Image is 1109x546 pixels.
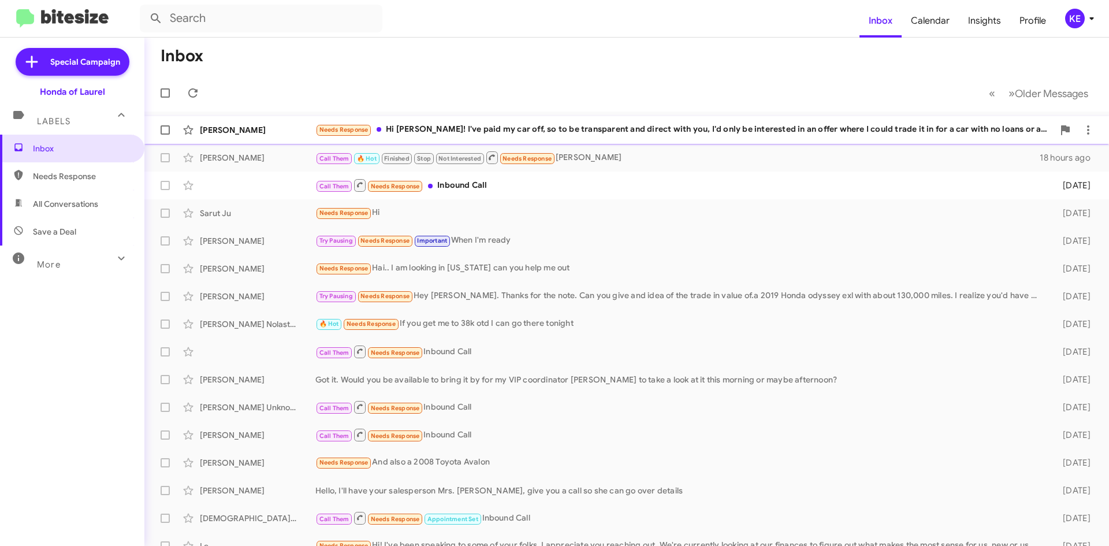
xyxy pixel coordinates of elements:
[384,155,410,162] span: Finished
[200,457,315,469] div: [PERSON_NAME]
[200,291,315,302] div: [PERSON_NAME]
[1044,180,1100,191] div: [DATE]
[989,86,995,101] span: «
[319,265,369,272] span: Needs Response
[319,349,349,356] span: Call Them
[319,155,349,162] span: Call Them
[200,235,315,247] div: [PERSON_NAME]
[503,155,552,162] span: Needs Response
[1055,9,1096,28] button: KE
[200,429,315,441] div: [PERSON_NAME]
[200,152,315,164] div: [PERSON_NAME]
[371,349,420,356] span: Needs Response
[200,402,315,413] div: [PERSON_NAME] Unknown
[1044,374,1100,385] div: [DATE]
[902,4,959,38] a: Calendar
[1044,402,1100,413] div: [DATE]
[1044,207,1100,219] div: [DATE]
[1044,457,1100,469] div: [DATE]
[200,374,315,385] div: [PERSON_NAME]
[371,183,420,190] span: Needs Response
[360,292,410,300] span: Needs Response
[315,234,1044,247] div: When I'm ready
[319,515,349,523] span: Call Them
[319,404,349,412] span: Call Them
[161,47,203,65] h1: Inbox
[1044,346,1100,358] div: [DATE]
[200,124,315,136] div: [PERSON_NAME]
[371,432,420,440] span: Needs Response
[200,318,315,330] div: [PERSON_NAME] Nolastname121203014
[200,207,315,219] div: Sarut Ju
[315,485,1044,496] div: Hello, I'll have your salesperson Mrs. [PERSON_NAME], give you a call so she can go over details
[200,485,315,496] div: [PERSON_NAME]
[40,86,105,98] div: Honda of Laurel
[1044,318,1100,330] div: [DATE]
[417,155,431,162] span: Stop
[315,456,1044,469] div: And also a 2008 Toyota Avalon
[33,170,131,182] span: Needs Response
[315,150,1040,165] div: [PERSON_NAME]
[37,259,61,270] span: More
[1044,429,1100,441] div: [DATE]
[347,320,396,328] span: Needs Response
[371,404,420,412] span: Needs Response
[33,143,131,154] span: Inbox
[859,4,902,38] a: Inbox
[315,289,1044,303] div: Hey [PERSON_NAME]. Thanks for the note. Can you give and idea of the trade in value of.a 2019 Hon...
[140,5,382,32] input: Search
[1065,9,1085,28] div: KE
[357,155,377,162] span: 🔥 Hot
[417,237,447,244] span: Important
[315,178,1044,192] div: Inbound Call
[315,344,1044,359] div: Inbound Call
[427,515,478,523] span: Appointment Set
[315,511,1044,525] div: Inbound Call
[982,81,1002,105] button: Previous
[983,81,1095,105] nav: Page navigation example
[1044,291,1100,302] div: [DATE]
[16,48,129,76] a: Special Campaign
[200,263,315,274] div: [PERSON_NAME]
[315,206,1044,220] div: Hi
[959,4,1010,38] a: Insights
[315,317,1044,330] div: If you get me to 38k otd I can go there tonight
[315,262,1044,275] div: Hai.. I am looking in [US_STATE] can you help me out
[319,209,369,217] span: Needs Response
[1044,512,1100,524] div: [DATE]
[315,428,1044,442] div: Inbound Call
[1044,235,1100,247] div: [DATE]
[1044,263,1100,274] div: [DATE]
[319,183,349,190] span: Call Them
[319,126,369,133] span: Needs Response
[315,123,1054,136] div: Hi [PERSON_NAME]! I've paid my car off, so to be transparent and direct with you, I'd only be int...
[319,292,353,300] span: Try Pausing
[360,237,410,244] span: Needs Response
[319,237,353,244] span: Try Pausing
[1015,87,1088,100] span: Older Messages
[1010,4,1055,38] a: Profile
[438,155,481,162] span: Not Interested
[315,374,1044,385] div: Got it. Would you be available to bring it by for my VIP coordinator [PERSON_NAME] to take a look...
[319,459,369,466] span: Needs Response
[1044,485,1100,496] div: [DATE]
[1002,81,1095,105] button: Next
[33,198,98,210] span: All Conversations
[1008,86,1015,101] span: »
[319,320,339,328] span: 🔥 Hot
[371,515,420,523] span: Needs Response
[33,226,76,237] span: Save a Deal
[200,512,315,524] div: [DEMOGRAPHIC_DATA][PERSON_NAME]
[50,56,120,68] span: Special Campaign
[315,400,1044,414] div: Inbound Call
[319,432,349,440] span: Call Them
[1040,152,1100,164] div: 18 hours ago
[37,116,70,127] span: Labels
